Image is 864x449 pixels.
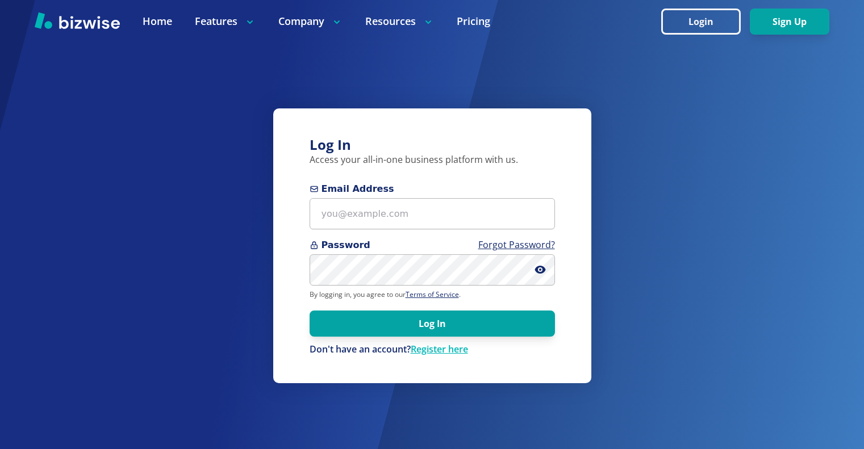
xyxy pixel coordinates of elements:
span: Email Address [310,182,555,196]
h3: Log In [310,136,555,154]
div: Don't have an account?Register here [310,343,555,356]
p: Don't have an account? [310,343,555,356]
p: Resources [365,14,434,28]
input: you@example.com [310,198,555,229]
a: Pricing [457,14,490,28]
a: Login [661,16,750,27]
a: Terms of Service [406,289,459,299]
a: Home [143,14,172,28]
button: Sign Up [750,9,829,35]
p: Features [195,14,256,28]
a: Forgot Password? [478,238,555,251]
p: Access your all-in-one business platform with us. [310,154,555,166]
img: Bizwise Logo [35,12,120,29]
a: Register here [411,343,468,355]
a: Sign Up [750,16,829,27]
p: By logging in, you agree to our . [310,290,555,299]
button: Login [661,9,741,35]
span: Password [310,238,555,252]
p: Company [278,14,343,28]
button: Log In [310,310,555,337]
